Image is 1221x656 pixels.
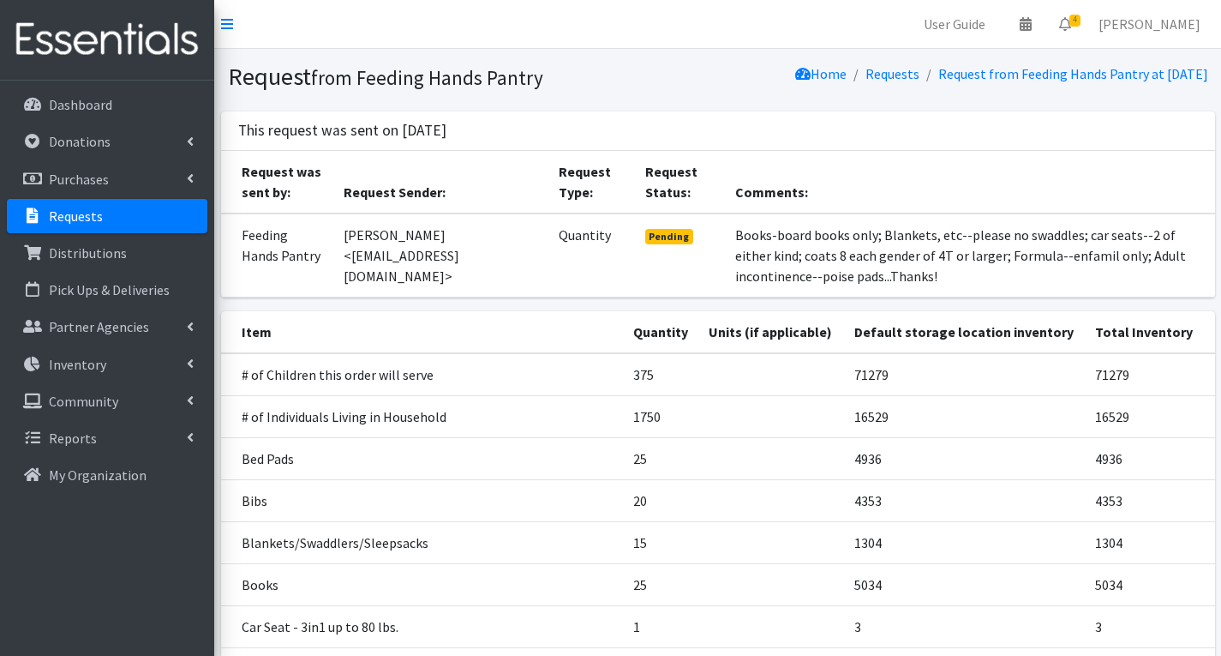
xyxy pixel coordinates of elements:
td: [PERSON_NAME] <[EMAIL_ADDRESS][DOMAIN_NAME]> [333,214,548,298]
a: Distributions [7,236,207,270]
th: Request Status: [635,151,726,214]
p: Partner Agencies [49,318,149,335]
td: 1 [623,605,699,647]
p: My Organization [49,466,147,484]
p: Distributions [49,244,127,262]
a: Inventory [7,347,207,382]
td: Books-board books only; Blankets, etc--please no swaddles; car seats--2 of either kind; coats 8 e... [725,214,1214,298]
a: Reports [7,421,207,455]
td: 375 [623,353,699,396]
span: 4 [1069,15,1080,27]
td: 71279 [844,353,1086,396]
td: 4353 [844,479,1086,521]
th: Default storage location inventory [844,311,1086,353]
a: Community [7,384,207,418]
p: Requests [49,208,103,225]
td: 4353 [1085,479,1214,521]
h1: Request [228,62,712,92]
td: 4936 [844,437,1086,479]
a: [PERSON_NAME] [1085,7,1214,41]
a: Dashboard [7,87,207,122]
h3: This request was sent on [DATE] [238,122,446,140]
img: HumanEssentials [7,11,207,69]
a: Request from Feeding Hands Pantry at [DATE] [938,65,1208,82]
a: My Organization [7,458,207,492]
td: 25 [623,563,699,605]
span: Pending [645,229,694,244]
th: Request Type: [548,151,635,214]
td: 15 [623,521,699,563]
a: Requests [7,199,207,233]
p: Reports [49,430,97,447]
td: 25 [623,437,699,479]
td: Quantity [548,214,635,298]
p: Dashboard [49,96,112,113]
a: Donations [7,124,207,159]
p: Inventory [49,356,106,373]
th: Units (if applicable) [698,311,843,353]
th: Request Sender: [333,151,548,214]
td: 5034 [1085,563,1214,605]
th: Request was sent by: [221,151,333,214]
td: # of Individuals Living in Household [221,395,623,437]
th: Quantity [623,311,699,353]
td: Blankets/Swaddlers/Sleepsacks [221,521,623,563]
a: Requests [865,65,919,82]
th: Total Inventory [1085,311,1214,353]
p: Pick Ups & Deliveries [49,281,170,298]
td: 20 [623,479,699,521]
small: from Feeding Hands Pantry [311,65,543,90]
a: Pick Ups & Deliveries [7,273,207,307]
p: Community [49,393,118,410]
th: Item [221,311,623,353]
a: Home [795,65,847,82]
td: 3 [1085,605,1214,647]
td: 16529 [844,395,1086,437]
p: Purchases [49,171,109,188]
td: 1304 [844,521,1086,563]
td: 4936 [1085,437,1214,479]
a: Partner Agencies [7,310,207,344]
td: # of Children this order will serve [221,353,623,396]
td: 3 [844,605,1086,647]
td: Bed Pads [221,437,623,479]
td: Feeding Hands Pantry [221,214,333,298]
a: 4 [1045,7,1085,41]
td: 1750 [623,395,699,437]
td: 16529 [1085,395,1214,437]
td: 71279 [1085,353,1214,396]
p: Donations [49,133,111,150]
td: Books [221,563,623,605]
a: User Guide [910,7,999,41]
a: Purchases [7,162,207,196]
th: Comments: [725,151,1214,214]
td: Car Seat - 3in1 up to 80 lbs. [221,605,623,647]
td: 1304 [1085,521,1214,563]
td: 5034 [844,563,1086,605]
td: Bibs [221,479,623,521]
